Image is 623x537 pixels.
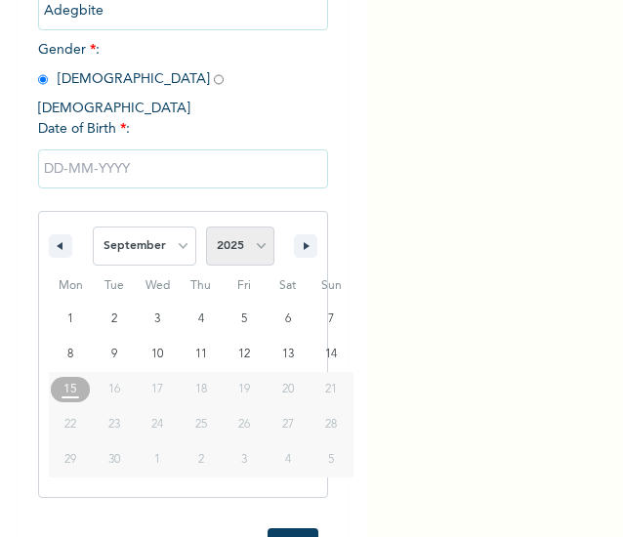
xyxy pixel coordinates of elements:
[198,302,204,337] span: 4
[179,407,223,442] button: 25
[267,302,311,337] button: 6
[64,442,76,477] span: 29
[310,337,353,372] button: 14
[154,302,160,337] span: 3
[238,407,250,442] span: 26
[67,302,73,337] span: 1
[310,407,353,442] button: 28
[92,442,136,477] button: 30
[63,372,77,407] span: 15
[328,302,334,337] span: 7
[179,302,223,337] button: 4
[285,302,291,337] span: 6
[223,302,267,337] button: 5
[223,270,267,302] span: Fri
[92,302,136,337] button: 2
[111,302,117,337] span: 2
[179,270,223,302] span: Thu
[49,372,93,407] button: 15
[282,407,294,442] span: 27
[238,372,250,407] span: 19
[267,337,311,372] button: 13
[223,337,267,372] button: 12
[108,442,120,477] span: 30
[136,337,180,372] button: 10
[325,407,337,442] span: 28
[64,407,76,442] span: 22
[136,372,180,407] button: 17
[195,407,207,442] span: 25
[310,270,353,302] span: Sun
[136,302,180,337] button: 3
[282,337,294,372] span: 13
[151,372,163,407] span: 17
[267,270,311,302] span: Sat
[49,337,93,372] button: 8
[111,337,117,372] span: 9
[108,372,120,407] span: 16
[223,372,267,407] button: 19
[223,407,267,442] button: 26
[108,407,120,442] span: 23
[195,337,207,372] span: 11
[136,270,180,302] span: Wed
[92,270,136,302] span: Tue
[325,372,337,407] span: 21
[49,407,93,442] button: 22
[92,337,136,372] button: 9
[195,372,207,407] span: 18
[67,337,73,372] span: 8
[282,372,294,407] span: 20
[241,302,247,337] span: 5
[151,337,163,372] span: 10
[49,270,93,302] span: Mon
[38,43,233,115] span: Gender : [DEMOGRAPHIC_DATA] [DEMOGRAPHIC_DATA]
[49,442,93,477] button: 29
[92,372,136,407] button: 16
[38,119,130,140] span: Date of Birth :
[179,372,223,407] button: 18
[310,372,353,407] button: 21
[267,372,311,407] button: 20
[325,337,337,372] span: 14
[151,407,163,442] span: 24
[179,337,223,372] button: 11
[267,407,311,442] button: 27
[49,302,93,337] button: 1
[136,407,180,442] button: 24
[238,337,250,372] span: 12
[38,149,329,188] input: DD-MM-YYYY
[92,407,136,442] button: 23
[310,302,353,337] button: 7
